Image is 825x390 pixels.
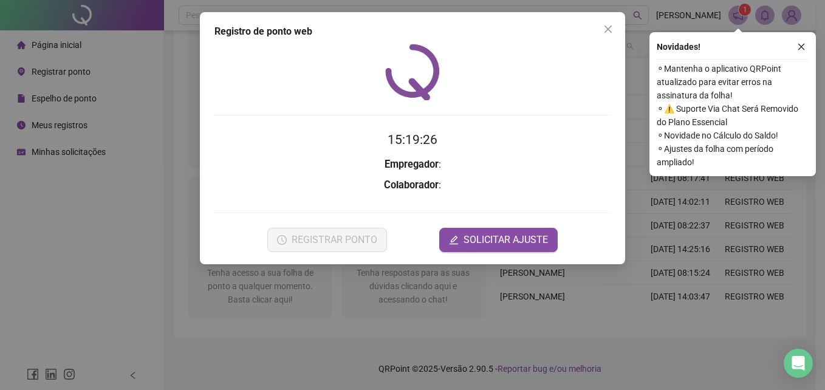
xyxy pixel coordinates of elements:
[449,235,459,245] span: edit
[657,129,809,142] span: ⚬ Novidade no Cálculo do Saldo!
[214,24,611,39] div: Registro de ponto web
[214,157,611,173] h3: :
[657,40,700,53] span: Novidades !
[657,62,809,102] span: ⚬ Mantenha o aplicativo QRPoint atualizado para evitar erros na assinatura da folha!
[797,43,806,51] span: close
[464,233,548,247] span: SOLICITAR AJUSTE
[603,24,613,34] span: close
[657,102,809,129] span: ⚬ ⚠️ Suporte Via Chat Será Removido do Plano Essencial
[388,132,437,147] time: 15:19:26
[385,44,440,100] img: QRPoint
[267,228,387,252] button: REGISTRAR PONTO
[598,19,618,39] button: Close
[439,228,558,252] button: editSOLICITAR AJUSTE
[657,142,809,169] span: ⚬ Ajustes da folha com período ampliado!
[385,159,439,170] strong: Empregador
[384,179,439,191] strong: Colaborador
[784,349,813,378] div: Open Intercom Messenger
[214,177,611,193] h3: :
